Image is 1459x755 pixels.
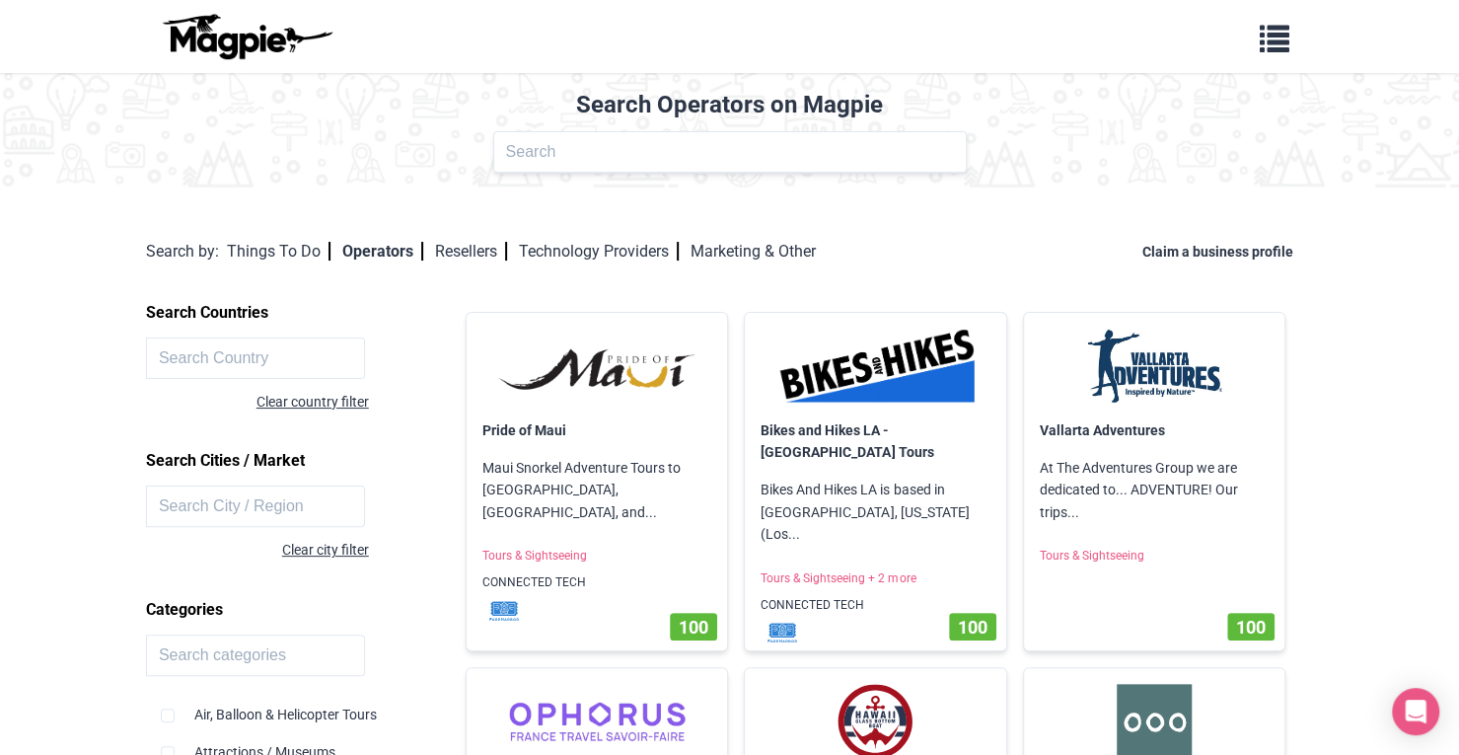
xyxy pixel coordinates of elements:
img: Pride of Maui logo [482,329,711,404]
h2: Categories [146,593,438,627]
img: logo-ab69f6fb50320c5b225c76a69d11143b.png [158,13,335,60]
input: Search Country [146,338,365,379]
div: Clear country filter [146,391,369,413]
p: CONNECTED TECH [467,566,727,600]
div: Search by: [146,239,219,264]
a: Pride of Maui [482,422,566,438]
span: 100 [1236,617,1266,638]
a: Marketing & Other [691,242,816,261]
input: Search categories [146,635,365,676]
a: Technology Providers [519,242,679,261]
div: Open Intercom Messenger [1392,688,1439,735]
div: Air, Balloon & Helicopter Tours [161,688,423,725]
img: Bikes and Hikes LA - Los Angeles Tours logo [761,329,989,404]
span: 100 [679,617,708,638]
input: Search City / Region [146,486,365,527]
a: Vallarta Adventures [1040,422,1165,438]
img: Vallarta Adventures logo [1040,329,1269,404]
p: Tours & Sightseeing + 2 more [745,562,1005,596]
img: mf1jrhtrrkrdcsvakxwt.svg [753,623,812,642]
a: Claim a business profile [1142,244,1301,260]
p: Tours & Sightseeing [467,539,727,573]
p: At The Adventures Group we are dedicated to... ADVENTURE! Our trips... [1024,441,1284,539]
p: Maui Snorkel Adventure Tours to [GEOGRAPHIC_DATA], [GEOGRAPHIC_DATA], and... [467,441,727,539]
h2: Search Countries [146,296,438,330]
span: 100 [958,617,987,638]
div: Clear city filter [146,539,369,561]
a: Operators [342,242,423,261]
a: Resellers [435,242,507,261]
p: CONNECTED TECH [745,588,1005,623]
a: Things To Do [227,242,330,261]
p: Tours & Sightseeing [1024,539,1284,573]
h2: Search Operators on Magpie [12,91,1447,119]
img: mf1jrhtrrkrdcsvakxwt.svg [474,601,534,621]
input: Search [493,131,967,173]
h2: Search Cities / Market [146,444,438,478]
p: Bikes And Hikes LA is based in [GEOGRAPHIC_DATA], [US_STATE] (Los... [745,463,1005,561]
a: Bikes and Hikes LA - [GEOGRAPHIC_DATA] Tours [761,422,933,460]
